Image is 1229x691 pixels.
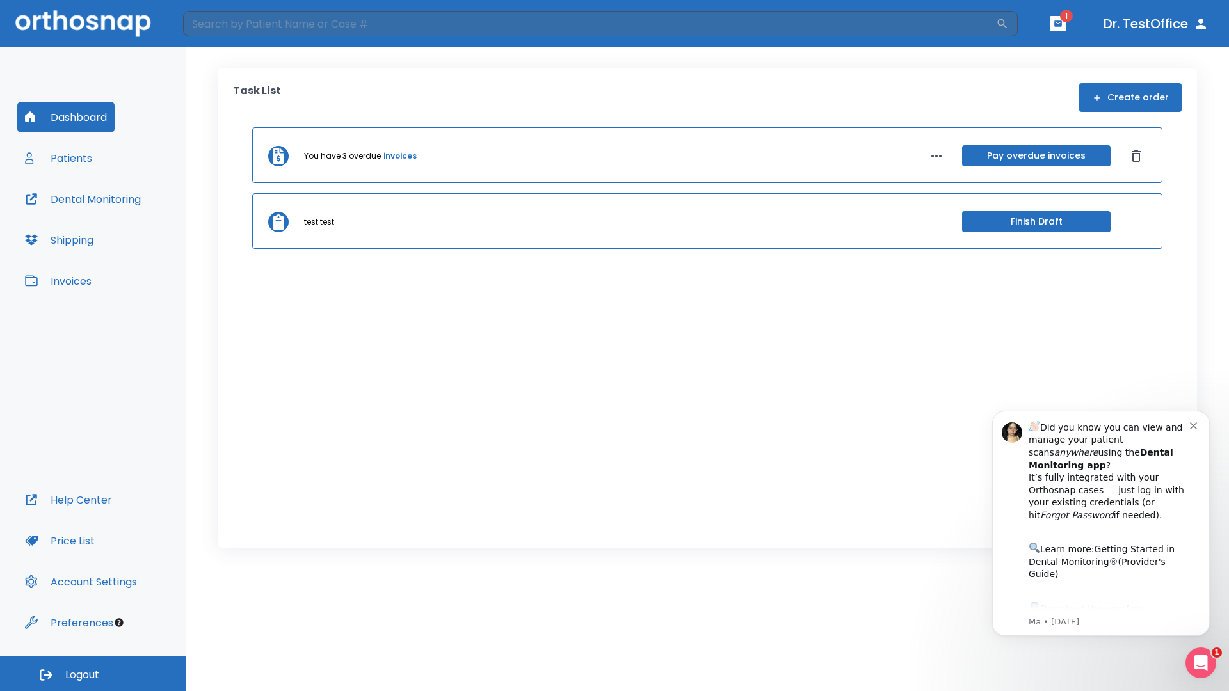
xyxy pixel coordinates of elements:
[17,225,101,255] button: Shipping
[1079,83,1182,112] button: Create order
[17,184,149,214] button: Dental Monitoring
[383,150,417,162] a: invoices
[65,668,99,682] span: Logout
[962,145,1111,166] button: Pay overdue invoices
[17,566,145,597] button: Account Settings
[962,211,1111,232] button: Finish Draft
[17,266,99,296] button: Invoices
[973,395,1229,685] iframe: Intercom notifications message
[1098,12,1214,35] button: Dr. TestOffice
[17,484,120,515] button: Help Center
[113,617,125,628] div: Tooltip anchor
[233,83,281,112] p: Task List
[15,10,151,36] img: Orthosnap
[1126,146,1146,166] button: Dismiss
[17,525,102,556] button: Price List
[1060,10,1073,22] span: 1
[304,150,381,162] p: You have 3 overdue
[1185,647,1216,678] iframe: Intercom live chat
[17,143,100,173] button: Patients
[304,216,334,228] p: test test
[1212,647,1222,658] span: 1
[183,11,996,36] input: Search by Patient Name or Case #
[17,607,121,638] button: Preferences
[17,102,115,132] button: Dashboard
